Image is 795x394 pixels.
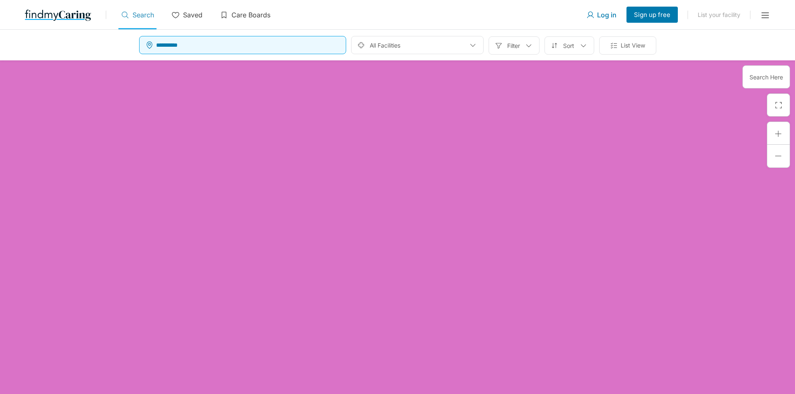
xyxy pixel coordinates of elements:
p: Search [132,11,154,19]
p: List View [621,41,645,50]
p: Sign up free [634,11,670,19]
p: Saved [183,11,202,19]
p: Sort [563,42,575,49]
p: Filter [507,42,520,49]
a: List your facility [698,11,740,18]
p: All Facilities [370,42,400,49]
p: Log in [597,11,617,19]
p: Search Here [749,74,783,81]
p: Care Boards [231,11,270,19]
